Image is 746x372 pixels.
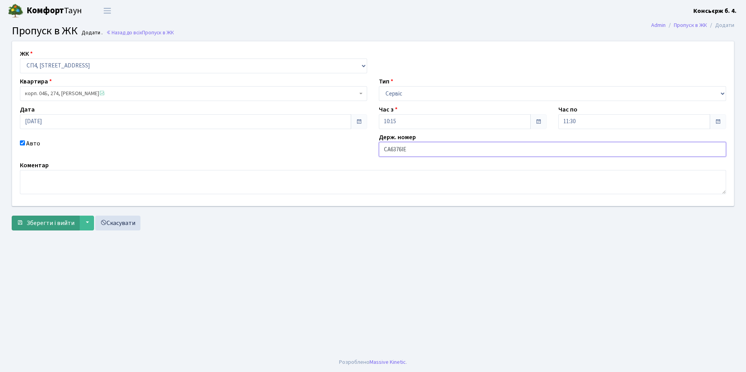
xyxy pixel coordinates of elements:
span: корп. 04Б, 274, Малаховська Наталія Юріївна <span class='la la-check-square text-success'></span> [20,86,367,101]
span: Таун [27,4,82,18]
label: Авто [26,139,40,148]
a: Пропуск в ЖК [674,21,707,29]
input: АА1234АА [379,142,726,157]
small: Додати . [80,30,103,36]
label: Час по [558,105,577,114]
button: Переключити навігацію [98,4,117,17]
label: Дата [20,105,35,114]
span: Пропуск в ЖК [12,23,78,39]
button: Зберегти і вийти [12,216,80,230]
li: Додати [707,21,734,30]
a: Скасувати [95,216,140,230]
nav: breadcrumb [639,17,746,34]
label: Коментар [20,161,49,170]
div: Розроблено . [339,358,407,367]
span: корп. 04Б, 274, Малаховська Наталія Юріївна <span class='la la-check-square text-success'></span> [25,90,357,97]
a: Консьєрж б. 4. [693,6,737,16]
a: Massive Kinetic [369,358,406,366]
span: Пропуск в ЖК [142,29,174,36]
label: Квартира [20,77,52,86]
label: Держ. номер [379,133,416,142]
label: Тип [379,77,393,86]
span: Зберегти і вийти [27,219,75,227]
label: ЖК [20,49,33,58]
img: logo.png [8,3,23,19]
b: Консьєрж б. 4. [693,7,737,15]
a: Admin [651,21,666,29]
b: Комфорт [27,4,64,17]
label: Час з [379,105,398,114]
a: Назад до всіхПропуск в ЖК [106,29,174,36]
